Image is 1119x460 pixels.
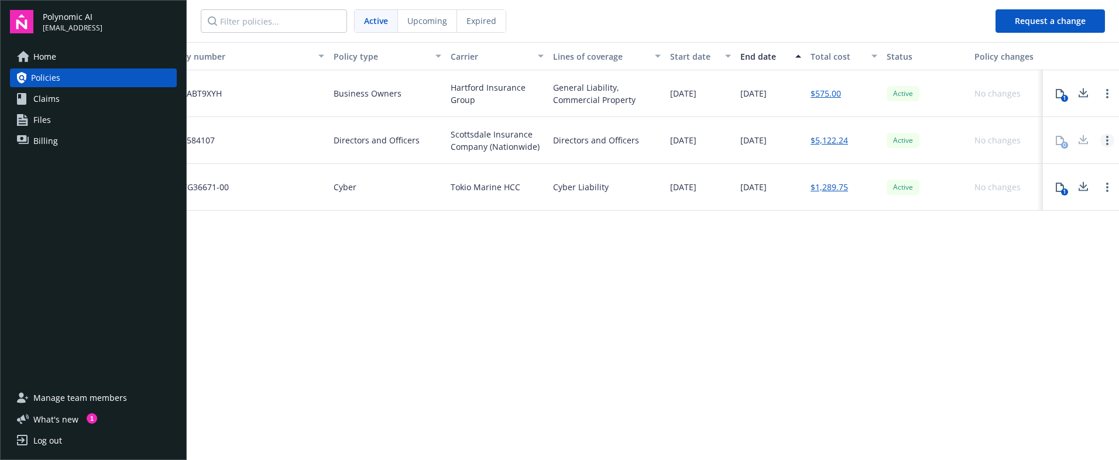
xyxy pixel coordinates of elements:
div: 1 [87,413,97,424]
span: Directors and Officers [334,134,420,146]
div: General Liability, Commercial Property [553,81,661,106]
span: [DATE] [670,181,696,193]
div: No changes [974,134,1021,146]
span: Active [891,135,915,146]
div: Lines of coverage [553,50,648,63]
div: Toggle SortBy [158,50,311,63]
div: Policy type [334,50,428,63]
span: Manage team members [33,389,127,407]
span: Tokio Marine HCC [451,181,520,193]
div: Carrier [451,50,531,63]
div: Policy changes [974,50,1038,63]
button: Policy type [329,42,446,70]
input: Filter policies... [201,9,347,33]
button: Carrier [446,42,548,70]
button: End date [736,42,806,70]
button: Total cost [806,42,882,70]
button: 1 [1048,176,1072,199]
span: Hartford Insurance Group [451,81,544,106]
span: Files [33,111,51,129]
button: 1 [1048,82,1072,105]
button: Start date [665,42,736,70]
a: $575.00 [811,87,841,99]
button: What's new1 [10,413,97,425]
a: Open options [1100,87,1114,101]
button: Polynomic AI[EMAIL_ADDRESS] [43,10,177,33]
button: Status [882,42,970,70]
span: [EMAIL_ADDRESS] [43,23,102,33]
span: [DATE] [740,134,767,146]
div: Status [887,50,965,63]
span: Polynomic AI [43,11,102,23]
div: 1 [1061,188,1068,195]
button: Lines of coverage [548,42,665,70]
button: Policy changes [970,42,1043,70]
span: Cyber [334,181,356,193]
a: Claims [10,90,177,108]
span: [DATE] [740,181,767,193]
span: EKS3584107 [158,134,215,146]
a: Policies [10,68,177,87]
span: [DATE] [670,87,696,99]
span: Billing [33,132,58,150]
span: [DATE] [670,134,696,146]
a: Open options [1100,133,1114,147]
a: Manage team members [10,389,177,407]
div: Total cost [811,50,864,63]
a: Files [10,111,177,129]
a: Home [10,47,177,66]
a: $1,289.75 [811,181,848,193]
span: Active [891,182,915,193]
div: No changes [974,87,1021,99]
span: 57SBABT9XYH [158,87,222,99]
span: Active [891,88,915,99]
a: Billing [10,132,177,150]
img: navigator-logo.svg [10,10,33,33]
div: Policy number [158,50,311,63]
a: Open options [1100,180,1114,194]
div: Log out [33,431,62,450]
div: Cyber Liability [553,181,609,193]
span: Active [364,15,388,27]
span: Upcoming [407,15,447,27]
span: What ' s new [33,413,78,425]
span: Policies [31,68,60,87]
span: Expired [466,15,496,27]
div: No changes [974,181,1021,193]
span: [DATE] [740,87,767,99]
div: End date [740,50,788,63]
div: 1 [1061,95,1068,102]
div: Start date [670,50,718,63]
span: Business Owners [334,87,401,99]
a: $5,122.24 [811,134,848,146]
span: H25TG36671-00 [158,181,229,193]
div: Directors and Officers [553,134,639,146]
button: Request a change [996,9,1105,33]
span: Claims [33,90,60,108]
span: Scottsdale Insurance Company (Nationwide) [451,128,544,153]
span: Home [33,47,56,66]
